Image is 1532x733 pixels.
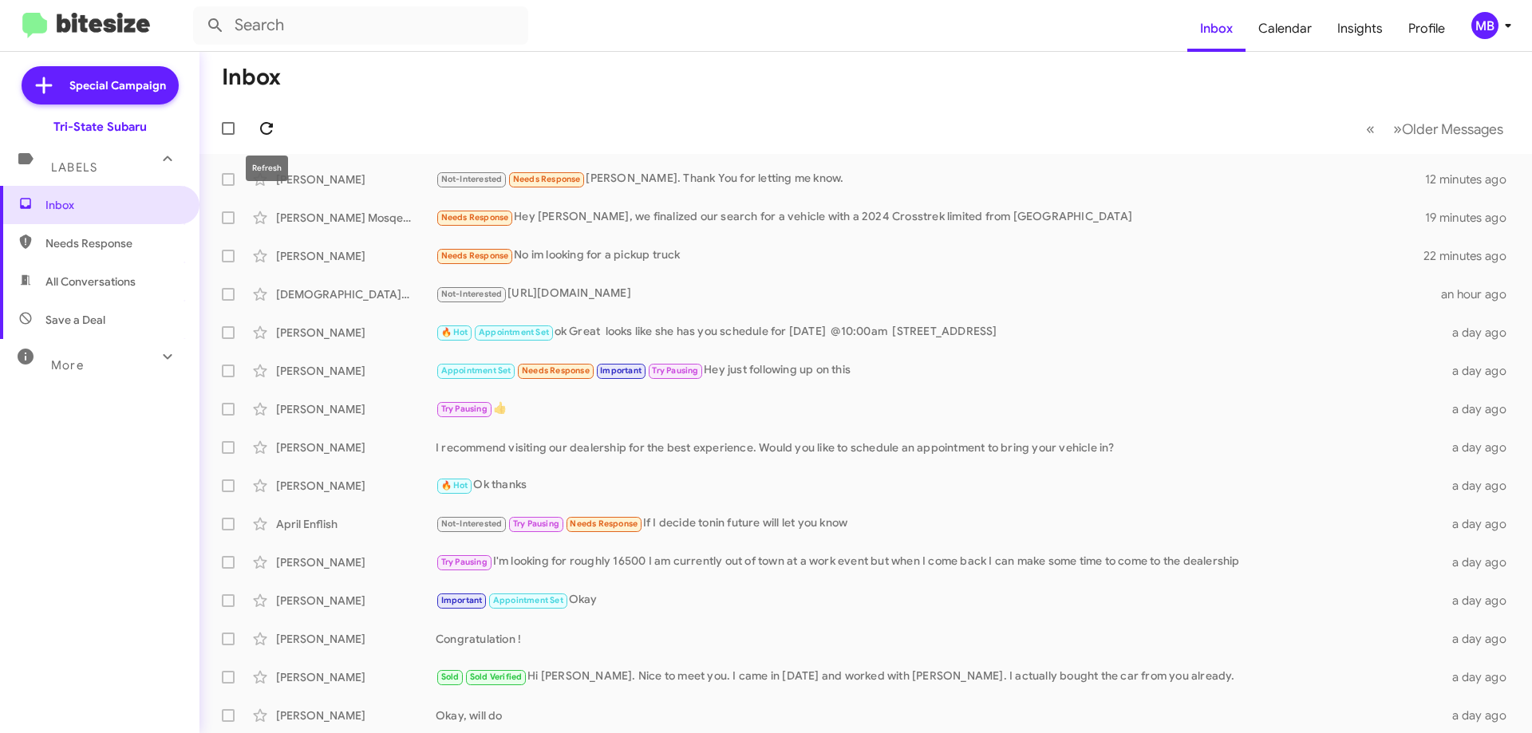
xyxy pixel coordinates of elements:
button: Next [1384,112,1513,145]
span: Sold [441,672,460,682]
div: an hour ago [1441,286,1519,302]
span: Not-Interested [441,289,503,299]
div: a day ago [1443,516,1519,532]
div: If I decide tonin future will let you know [436,514,1443,533]
div: 19 minutes ago [1425,210,1519,226]
span: Try Pausing [513,518,559,529]
span: Try Pausing [441,557,488,567]
div: 12 minutes ago [1425,171,1519,187]
div: Refresh [246,156,288,181]
div: a day ago [1443,554,1519,570]
span: 🔥 Hot [441,327,468,337]
div: Hey just following up on this [436,361,1443,380]
div: Tri-State Subaru [53,119,147,135]
span: Important [441,595,483,605]
span: Needs Response [441,250,509,261]
span: Needs Response [513,174,581,184]
div: a day ago [1443,363,1519,379]
div: April Enflish [276,516,436,532]
span: Try Pausing [441,404,488,414]
span: More [51,358,84,372]
span: Not-Interested [441,518,503,529]
span: Important [600,365,642,376]
div: [PERSON_NAME] [276,439,436,455]
div: [PERSON_NAME] [276,478,436,494]
div: ok Great looks like she has you schedule for [DATE] @10:00am [STREET_ADDRESS] [436,323,1443,341]
div: a day ago [1443,707,1519,723]
div: [PERSON_NAME] [276,363,436,379]
span: Needs Response [522,365,590,376]
div: [PERSON_NAME] [276,669,436,685]
div: [PERSON_NAME] [276,171,436,187]
span: Appointment Set [479,327,549,337]
div: a day ago [1443,593,1519,609]
a: Calendar [1246,6,1325,52]
span: Appointment Set [441,365,511,376]
a: Inbox [1187,6,1246,52]
span: Sold Verified [470,672,523,682]
div: [PERSON_NAME] [276,554,436,570]
div: a day ago [1443,669,1519,685]
div: 👍 [436,400,1443,418]
div: Okay, will do [436,707,1443,723]
div: a day ago [1443,439,1519,455]
span: 🔥 Hot [441,480,468,491]
h1: Inbox [222,65,281,90]
a: Profile [1396,6,1458,52]
div: a day ago [1443,401,1519,417]
div: [DEMOGRAPHIC_DATA][PERSON_NAME] [276,286,436,302]
input: Search [193,6,528,45]
div: I'm looking for roughly 16500 I am currently out of town at a work event but when I come back I c... [436,553,1443,571]
div: Okay [436,591,1443,609]
span: Needs Response [441,212,509,223]
div: [PERSON_NAME] [276,593,436,609]
div: Ok thanks [436,476,1443,495]
span: Try Pausing [652,365,698,376]
div: [PERSON_NAME] [276,401,436,417]
span: Not-Interested [441,174,503,184]
a: Insights [1325,6,1396,52]
div: Congratulation ! [436,631,1443,647]
a: Special Campaign [22,66,179,104]
div: [PERSON_NAME] [276,325,436,341]
span: Appointment Set [493,595,563,605]
span: Labels [51,160,97,175]
div: MB [1471,12,1498,39]
div: Hey [PERSON_NAME], we finalized our search for a vehicle with a 2024 Crosstrek limited from [GEOG... [436,208,1425,227]
span: « [1366,119,1375,139]
span: Inbox [45,197,181,213]
div: [PERSON_NAME]. Thank You for letting me know. [436,170,1425,188]
div: a day ago [1443,631,1519,647]
nav: Page navigation example [1357,112,1513,145]
div: [PERSON_NAME] [276,707,436,723]
div: Hi [PERSON_NAME]. Nice to meet you. I came in [DATE] and worked with [PERSON_NAME]. I actually bo... [436,668,1443,686]
div: 22 minutes ago [1423,248,1519,264]
div: [PERSON_NAME] Mosqeura [276,210,436,226]
div: [URL][DOMAIN_NAME] [436,285,1441,303]
span: Needs Response [570,518,638,529]
div: a day ago [1443,325,1519,341]
div: [PERSON_NAME] [276,248,436,264]
span: » [1393,119,1402,139]
div: No im looking for a pickup truck [436,246,1423,265]
span: Special Campaign [69,77,166,93]
span: Needs Response [45,235,181,251]
button: Previous [1356,112,1384,145]
div: I recommend visiting our dealership for the best experience. Would you like to schedule an appoin... [436,439,1443,455]
span: Older Messages [1402,120,1503,138]
span: Save a Deal [45,312,105,328]
div: [PERSON_NAME] [276,631,436,647]
span: All Conversations [45,274,136,290]
button: MB [1458,12,1514,39]
div: a day ago [1443,478,1519,494]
